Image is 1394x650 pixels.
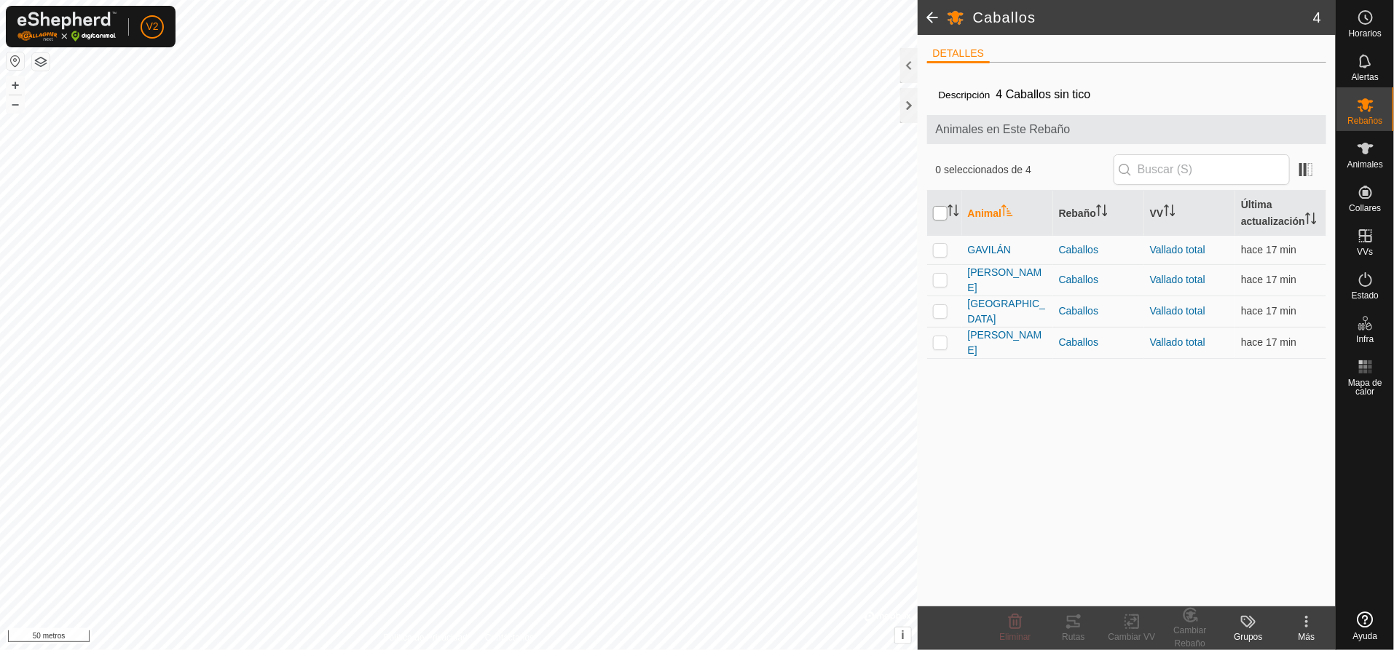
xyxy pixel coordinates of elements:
[485,633,534,643] font: Contáctanos
[1241,336,1296,348] span: 11 de agosto de 2025, 6:30
[1241,199,1305,227] font: Última actualización
[12,96,19,111] font: –
[1353,631,1378,641] font: Ayuda
[1356,334,1374,344] font: Infra
[1349,28,1382,39] font: Horarios
[939,90,991,100] font: Descripción
[1352,290,1379,301] font: Estado
[7,76,24,94] button: +
[1305,215,1317,226] p-sorticon: Activar para ordenar
[146,20,158,32] font: V2
[1241,244,1296,255] font: hace 17 min
[1241,305,1296,317] span: 11 de agosto de 2025, 6:30
[1059,336,1098,348] font: Caballos
[1241,274,1296,285] span: 11 de agosto de 2025, 6:30
[384,631,468,644] a: Política de Privacidad
[996,88,1091,100] font: 4 Caballos sin tico
[17,12,117,41] img: Logotipo de Gallagher
[1150,274,1205,285] a: Vallado total
[999,632,1031,642] font: Eliminar
[1059,244,1098,255] font: Caballos
[968,207,1002,219] font: Animal
[1234,632,1262,642] font: Grupos
[1313,9,1321,25] font: 4
[1241,274,1296,285] font: hace 17 min
[1150,305,1205,317] a: Vallado total
[1059,207,1096,219] font: Rebaño
[936,164,1032,175] font: 0 seleccionados de 4
[973,9,1036,25] font: Caballos
[933,47,985,59] font: DETALLES
[1062,632,1084,642] font: Rutas
[895,627,911,643] button: i
[1150,336,1205,348] a: Vallado total
[1173,625,1206,649] font: Cambiar Rebaño
[1347,159,1383,170] font: Animales
[7,52,24,70] button: Restablecer mapa
[1349,203,1381,213] font: Collares
[902,629,905,641] font: i
[968,298,1046,325] font: [GEOGRAPHIC_DATA]
[1241,305,1296,317] font: hace 17 min
[936,123,1071,135] font: Animales en Este Rebaño
[1299,632,1315,642] font: Más
[948,207,959,218] p-sorticon: Activar para ordenar
[1059,305,1098,317] font: Caballos
[7,95,24,113] button: –
[32,53,50,71] button: Capas del Mapa
[1241,336,1296,348] font: hace 17 min
[12,77,20,92] font: +
[1348,378,1382,397] font: Mapa de calor
[1150,244,1205,255] a: Vallado total
[1164,207,1176,218] p-sorticon: Activar para ordenar
[1357,247,1373,257] font: VVs
[384,633,468,643] font: Política de Privacidad
[968,244,1012,255] font: GAVILÁN
[1150,207,1164,219] font: VV
[1114,154,1290,185] input: Buscar (S)
[968,329,1042,356] font: [PERSON_NAME]
[1336,606,1394,646] a: Ayuda
[1059,274,1098,285] font: Caballos
[1241,244,1296,255] span: 11 de agosto de 2025, 6:30
[485,631,534,644] a: Contáctanos
[1347,116,1382,126] font: Rebaños
[1096,207,1108,218] p-sorticon: Activar para ordenar
[1001,207,1013,218] p-sorticon: Activar para ordenar
[1352,72,1379,82] font: Alertas
[1108,632,1156,642] font: Cambiar VV
[968,266,1042,293] font: [PERSON_NAME]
